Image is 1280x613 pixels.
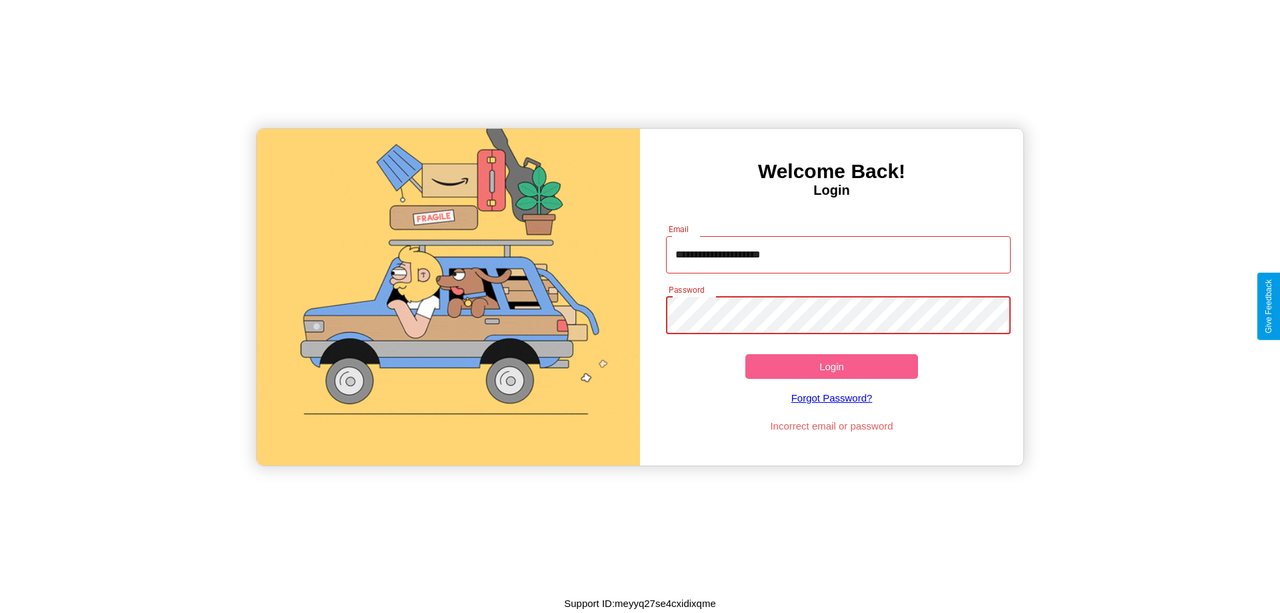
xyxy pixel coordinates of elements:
a: Forgot Password? [659,379,1005,417]
h3: Welcome Back! [640,160,1023,183]
div: Give Feedback [1264,279,1273,334]
p: Incorrect email or password [659,417,1005,435]
label: Email [669,223,689,235]
h4: Login [640,183,1023,198]
img: gif [257,129,640,466]
p: Support ID: meyyq27se4cxidixqme [564,594,716,612]
button: Login [745,354,918,379]
label: Password [669,284,704,295]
